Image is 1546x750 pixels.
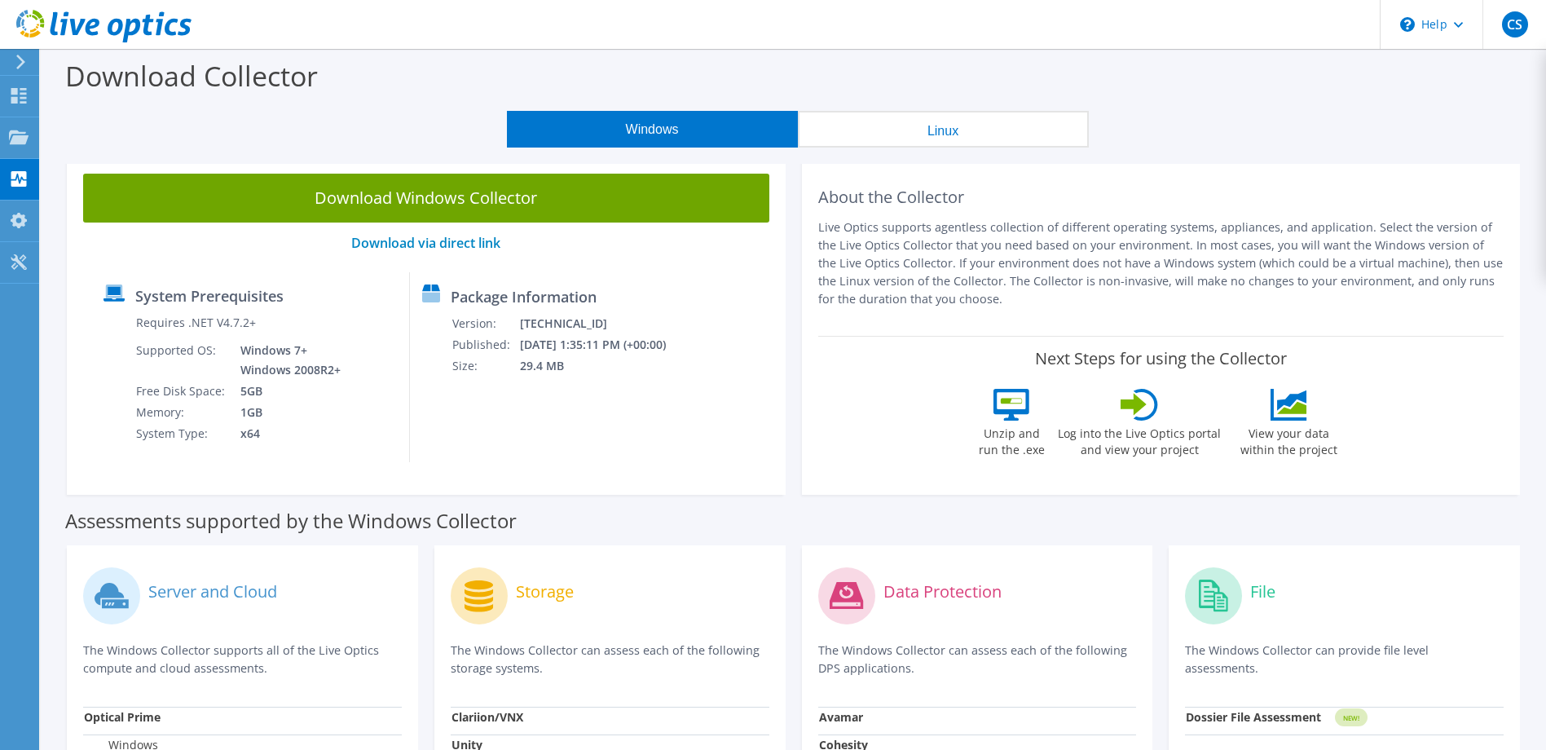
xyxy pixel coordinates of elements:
[818,187,1504,207] h2: About the Collector
[818,218,1504,308] p: Live Optics supports agentless collection of different operating systems, appliances, and applica...
[519,355,688,377] td: 29.4 MB
[1186,709,1321,725] strong: Dossier File Assessment
[228,423,344,444] td: x64
[451,709,523,725] strong: Clariion/VNX
[135,381,228,402] td: Free Disk Space:
[351,234,500,252] a: Download via direct link
[228,402,344,423] td: 1GB
[451,334,519,355] td: Published:
[65,513,517,529] label: Assessments supported by the Windows Collector
[65,57,318,95] label: Download Collector
[1185,642,1504,677] p: The Windows Collector can provide file level assessments.
[135,288,284,304] label: System Prerequisites
[1343,713,1359,722] tspan: NEW!
[974,421,1049,458] label: Unzip and run the .exe
[819,709,863,725] strong: Avamar
[1035,349,1287,368] label: Next Steps for using the Collector
[519,334,688,355] td: [DATE] 1:35:11 PM (+00:00)
[1057,421,1222,458] label: Log into the Live Optics portal and view your project
[507,111,798,148] button: Windows
[135,402,228,423] td: Memory:
[451,642,769,677] p: The Windows Collector can assess each of the following storage systems.
[148,584,277,600] label: Server and Cloud
[883,584,1002,600] label: Data Protection
[83,174,769,223] a: Download Windows Collector
[1230,421,1347,458] label: View your data within the project
[798,111,1089,148] button: Linux
[135,340,228,381] td: Supported OS:
[451,355,519,377] td: Size:
[516,584,574,600] label: Storage
[135,423,228,444] td: System Type:
[451,289,597,305] label: Package Information
[1502,11,1528,37] span: CS
[228,381,344,402] td: 5GB
[1400,17,1415,32] svg: \n
[818,642,1137,677] p: The Windows Collector can assess each of the following DPS applications.
[228,340,344,381] td: Windows 7+ Windows 2008R2+
[84,709,161,725] strong: Optical Prime
[1250,584,1275,600] label: File
[519,313,688,334] td: [TECHNICAL_ID]
[451,313,519,334] td: Version:
[83,642,402,677] p: The Windows Collector supports all of the Live Optics compute and cloud assessments.
[136,315,256,331] label: Requires .NET V4.7.2+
